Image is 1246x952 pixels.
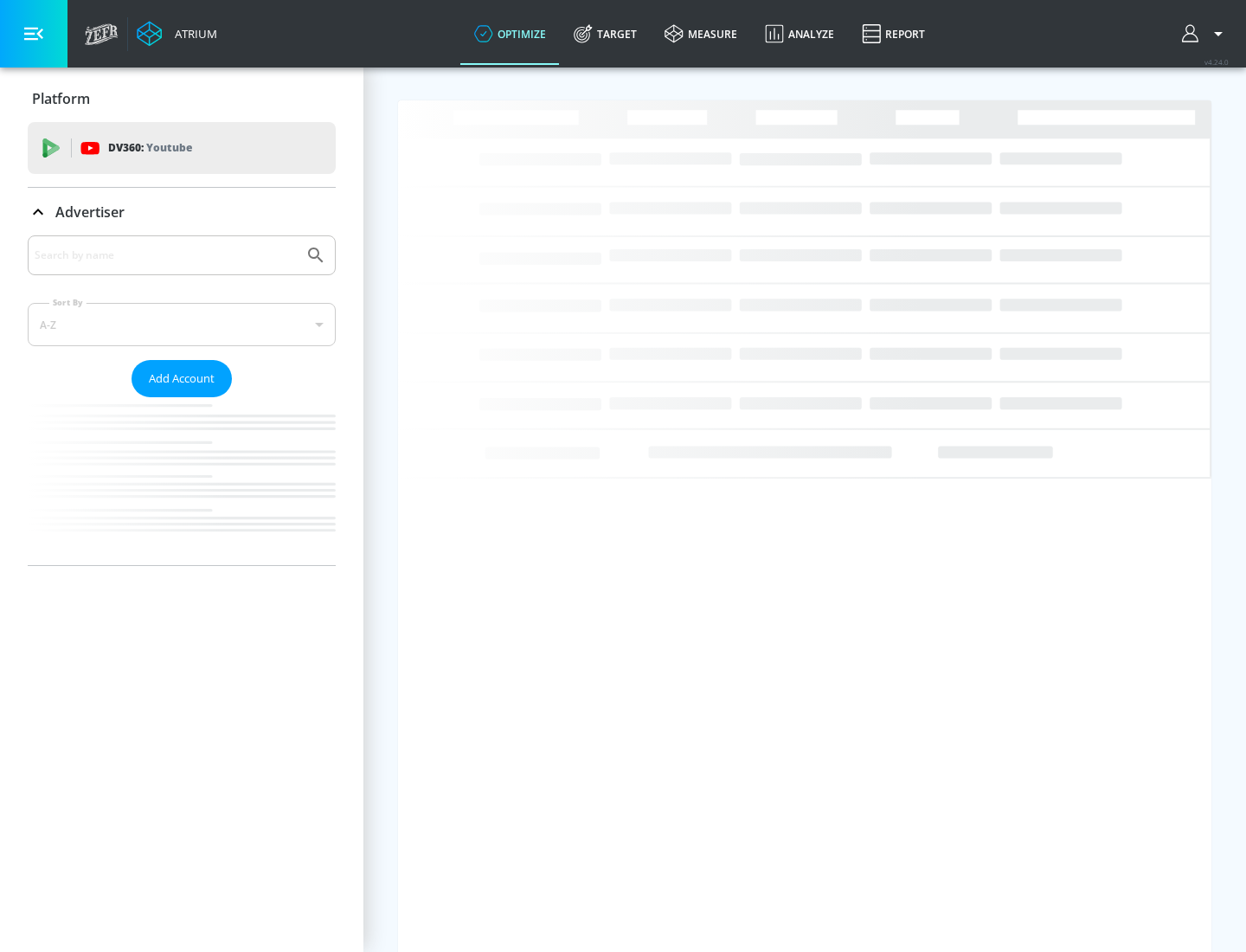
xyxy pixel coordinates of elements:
[168,26,217,42] div: Atrium
[651,3,751,65] a: measure
[28,74,336,123] div: Platform
[28,122,336,174] div: DV360: Youtube
[108,138,192,158] p: DV360:
[32,89,90,108] p: Platform
[132,360,232,397] button: Add Account
[55,203,125,222] p: Advertiser
[28,303,336,346] div: A-Z
[848,3,939,65] a: Report
[560,3,651,65] a: Target
[28,397,336,565] nav: list of Advertiser
[751,3,848,65] a: Analyze
[28,188,336,236] div: Advertiser
[49,297,87,308] label: Sort By
[35,244,297,267] input: Search by name
[137,21,217,47] a: Atrium
[1204,57,1229,67] span: v 4.24.0
[149,369,215,389] span: Add Account
[146,138,192,157] p: Youtube
[460,3,560,65] a: optimize
[28,235,336,565] div: Advertiser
